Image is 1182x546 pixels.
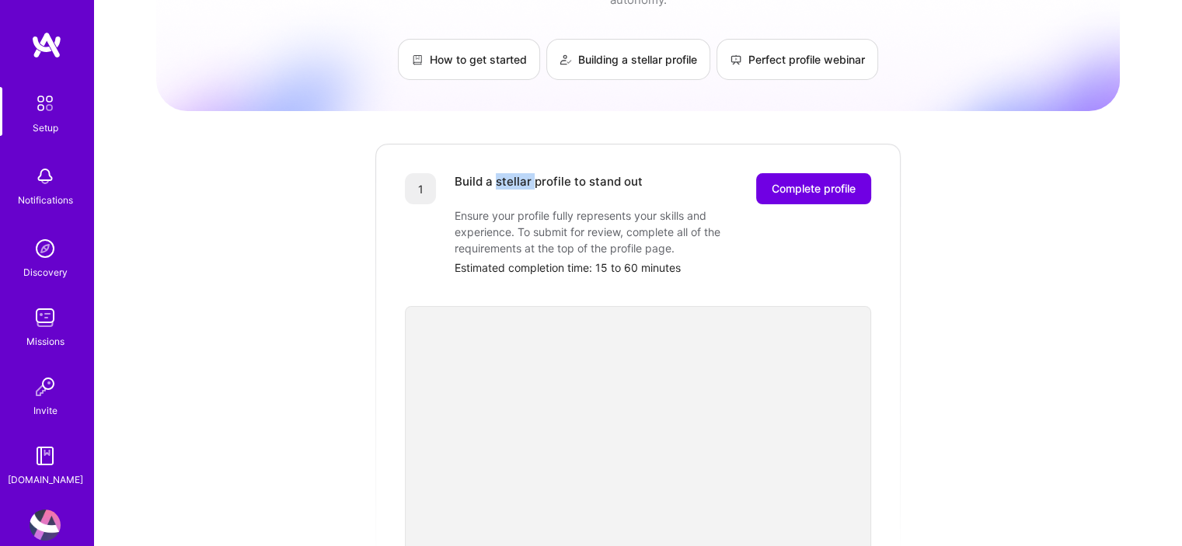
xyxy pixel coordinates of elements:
div: Setup [33,120,58,136]
img: User Avatar [30,509,61,541]
img: setup [29,87,61,120]
div: Missions [26,333,65,350]
div: Ensure your profile fully represents your skills and experience. To submit for review, complete a... [455,207,765,256]
a: Perfect profile webinar [717,39,878,80]
img: discovery [30,233,61,264]
div: Build a stellar profile to stand out [455,173,643,204]
div: Discovery [23,264,68,280]
img: Building a stellar profile [560,54,572,66]
img: Invite [30,371,61,402]
img: guide book [30,440,61,471]
div: Estimated completion time: 15 to 60 minutes [455,259,871,276]
a: User Avatar [26,509,65,541]
img: teamwork [30,302,61,333]
div: [DOMAIN_NAME] [8,471,83,488]
img: How to get started [411,54,424,66]
div: Invite [33,402,58,419]
div: Notifications [18,192,73,208]
img: logo [31,31,62,59]
a: Building a stellar profile [546,39,710,80]
img: bell [30,161,61,192]
img: Perfect profile webinar [730,54,742,66]
div: 1 [405,173,436,204]
a: How to get started [398,39,540,80]
span: Complete profile [772,181,856,196]
button: Complete profile [756,173,871,204]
